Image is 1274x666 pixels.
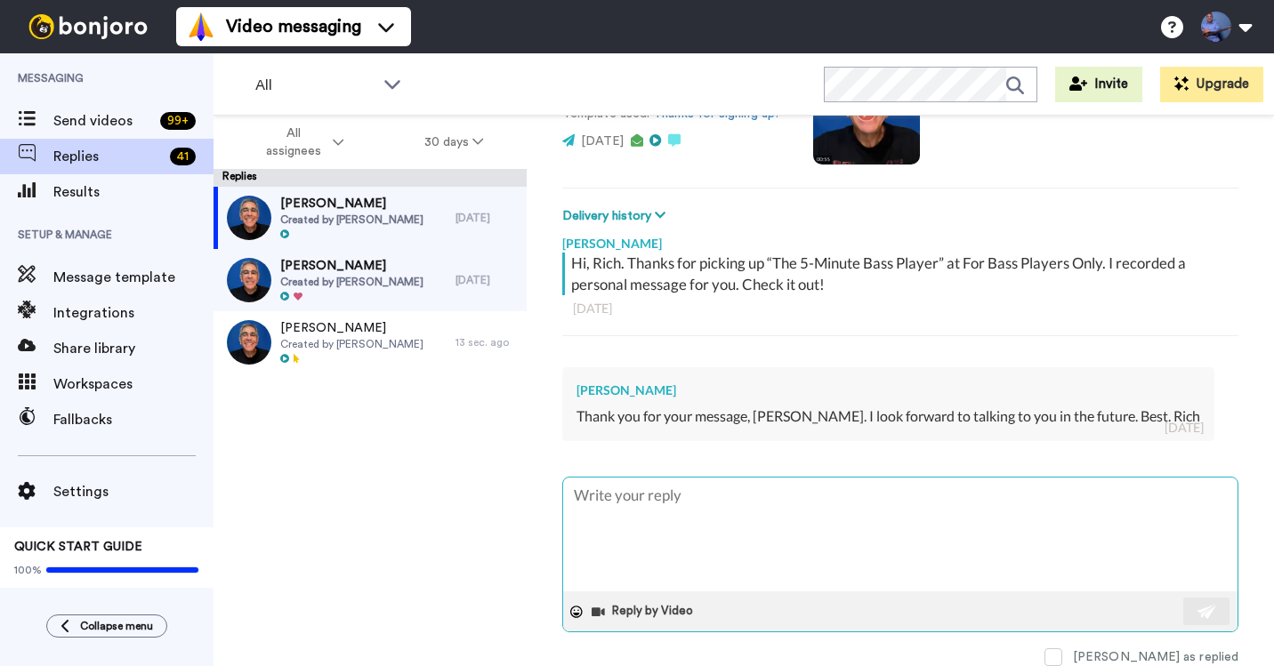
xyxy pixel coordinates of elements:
a: [PERSON_NAME]Created by [PERSON_NAME][DATE] [214,249,527,311]
span: 100% [14,563,42,577]
img: 080bf5de-6f6f-4506-889a-7ae8948c17ea-thumb.jpg [227,258,271,302]
button: Upgrade [1160,67,1263,102]
a: [PERSON_NAME]Created by [PERSON_NAME][DATE] [214,187,527,249]
button: Reply by Video [590,598,698,625]
button: Delivery history [562,206,671,226]
img: bj-logo-header-white.svg [21,14,155,39]
img: 97c9d6a7-c9d0-4688-a973-5849bd433f6c-thumb.jpg [227,196,271,240]
span: Fallbacks [53,409,214,430]
span: Results [53,181,214,203]
span: QUICK START GUIDE [14,541,142,553]
span: Replies [53,146,163,167]
span: Created by [PERSON_NAME] [280,337,423,351]
span: Created by [PERSON_NAME] [280,275,423,289]
div: [DATE] [456,273,518,287]
img: send-white.svg [1197,605,1217,619]
span: All assignees [257,124,329,160]
div: [DATE] [1165,419,1204,437]
img: decf5db9-c063-45c1-acf1-98fec80c9caa-thumb.jpg [227,320,271,365]
div: 41 [170,148,196,165]
span: All [255,75,375,96]
div: [PERSON_NAME] as replied [1073,648,1238,666]
a: [PERSON_NAME]Created by [PERSON_NAME]13 sec. ago [214,311,527,373]
div: Replies [214,169,527,187]
div: [DATE] [573,300,1228,317]
button: All assignees [217,117,384,167]
img: vm-color.svg [187,12,215,41]
div: Thank you for your message, [PERSON_NAME]. I look forward to talking to you in the future. Best. ... [577,406,1200,427]
span: Settings [53,481,214,502]
span: Share library [53,338,214,359]
div: Hi, Rich. Thanks for picking up “The 5-Minute Bass Player” at For Bass Players Only. I recorded a... [571,253,1234,295]
button: Invite [1055,67,1142,102]
span: [PERSON_NAME] [280,319,423,337]
span: Collapse menu [80,619,153,633]
button: Collapse menu [46,614,167,638]
span: Message template [53,267,214,288]
div: [PERSON_NAME] [562,226,1238,253]
button: 30 days [384,126,524,158]
span: Video messaging [226,14,361,39]
span: Workspaces [53,373,214,395]
span: Send videos [53,110,153,132]
div: 13 sec. ago [456,335,518,349]
span: Integrations [53,302,214,324]
div: 99 + [160,112,196,130]
div: [PERSON_NAME] [577,381,1200,399]
span: Created by [PERSON_NAME] [280,213,423,227]
span: [PERSON_NAME] [280,195,423,213]
span: [DATE] [581,135,624,148]
span: [PERSON_NAME] [280,257,423,275]
div: [DATE] [456,211,518,225]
